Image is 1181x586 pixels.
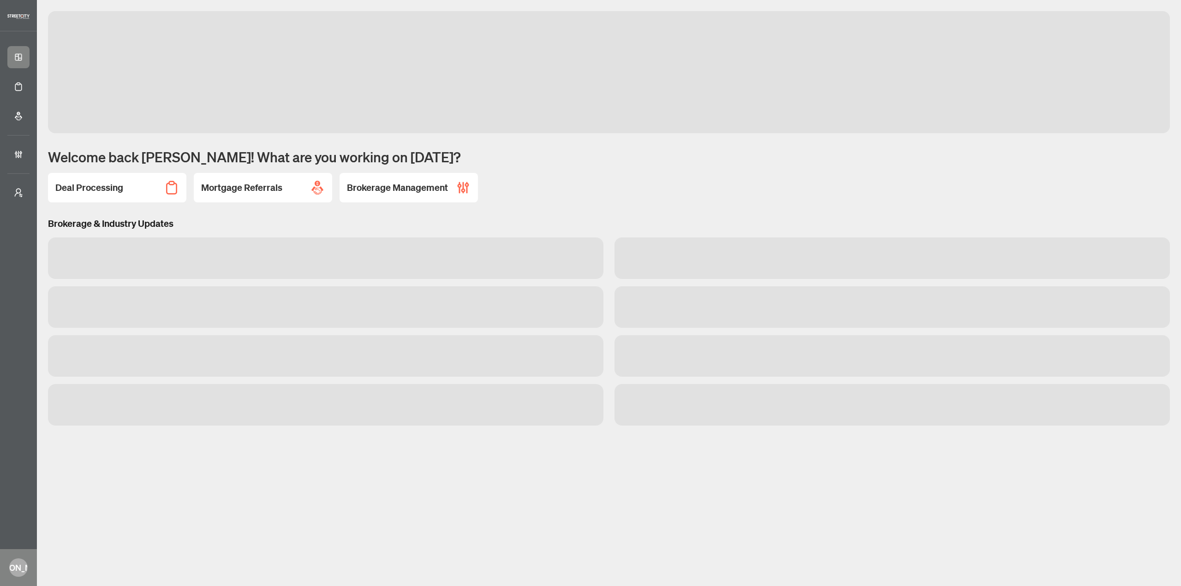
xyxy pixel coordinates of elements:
[55,181,123,194] h2: Deal Processing
[347,181,448,194] h2: Brokerage Management
[48,217,1170,230] h3: Brokerage & Industry Updates
[201,181,282,194] h2: Mortgage Referrals
[7,14,30,19] img: logo
[14,188,23,197] span: user-switch
[48,148,1170,166] h1: Welcome back [PERSON_NAME]! What are you working on [DATE]?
